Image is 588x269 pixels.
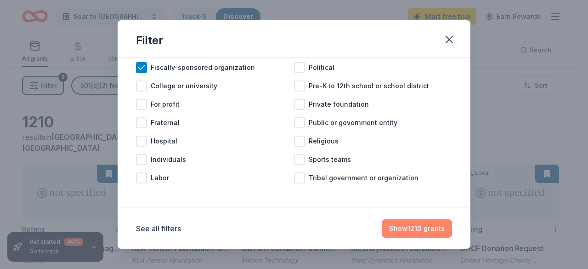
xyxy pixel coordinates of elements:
span: Pre-K to 12th school or school district [309,80,429,92]
span: Fiscally-sponsored organization [151,62,255,73]
span: Political [309,62,334,73]
button: See all filters [136,223,181,234]
span: Tribal government or organization [309,172,418,183]
span: Private foundation [309,99,369,110]
span: Fraternal [151,117,180,128]
span: For profit [151,99,180,110]
span: Labor [151,172,169,183]
button: Show1210 grants [382,219,452,238]
span: Individuals [151,154,186,165]
span: Sports teams [309,154,351,165]
span: Hospital [151,136,177,147]
span: Public or government entity [309,117,397,128]
span: Religious [309,136,339,147]
span: College or university [151,80,217,92]
div: Filter [136,33,163,48]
